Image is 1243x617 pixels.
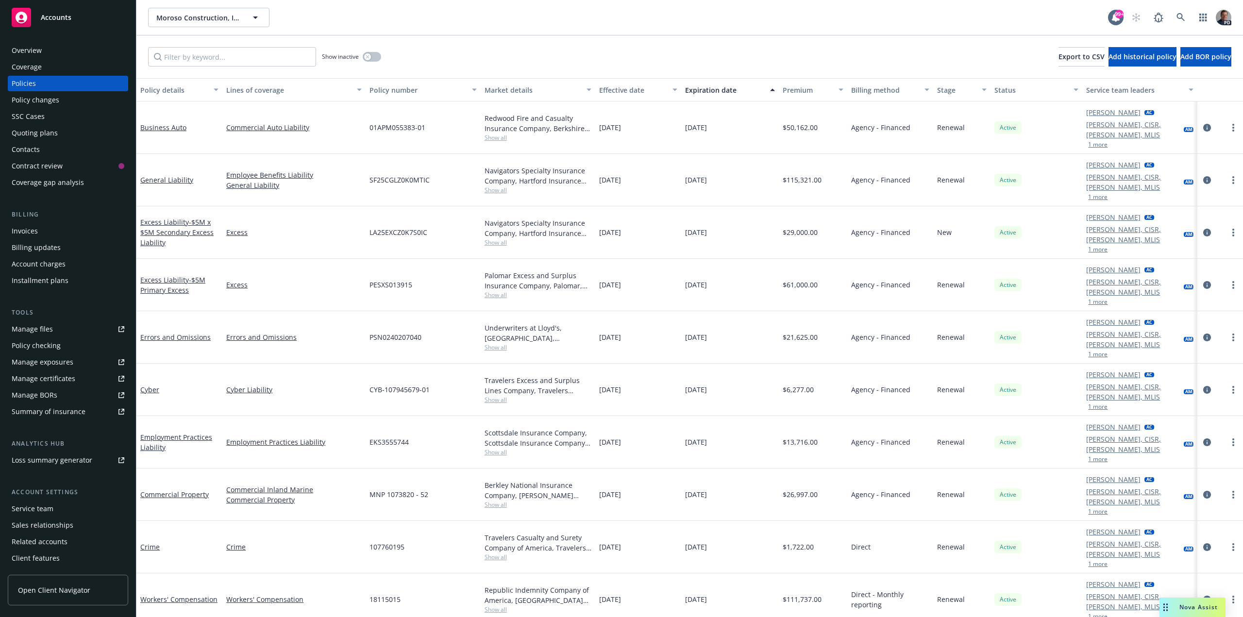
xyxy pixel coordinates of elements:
a: Client features [8,550,128,566]
div: Lines of coverage [226,85,351,95]
a: General Liability [226,180,362,190]
button: 1 more [1088,194,1108,200]
a: more [1227,122,1239,133]
a: more [1227,174,1239,186]
span: $115,321.00 [783,175,822,185]
div: Underwriters at Lloyd's, [GEOGRAPHIC_DATA], [PERSON_NAME] of London, CRC Group [485,323,591,343]
span: Agency - Financed [851,175,910,185]
a: Commercial Property [226,495,362,505]
span: - $5M Primary Excess [140,275,205,295]
span: [DATE] [599,437,621,447]
span: 01APM055383-01 [370,122,425,133]
a: [PERSON_NAME], CISR, [PERSON_NAME], MLIS [1086,329,1179,350]
span: $21,625.00 [783,332,818,342]
span: [DATE] [685,384,707,395]
div: Drag to move [1159,598,1172,617]
div: Manage BORs [12,387,57,403]
div: Related accounts [12,534,67,550]
a: [PERSON_NAME], CISR, [PERSON_NAME], MLIS [1086,172,1179,192]
div: Navigators Specialty Insurance Company, Hartford Insurance Group, CRC Group [485,218,591,238]
span: Show all [485,186,591,194]
span: Active [998,333,1018,342]
div: Navigators Specialty Insurance Company, Hartford Insurance Group, CRC Group [485,166,591,186]
a: [PERSON_NAME], CISR, [PERSON_NAME], MLIS [1086,224,1179,245]
a: Policies [8,76,128,91]
a: Service team [8,501,128,517]
a: Loss summary generator [8,452,128,468]
span: Show all [485,133,591,142]
div: Manage exposures [12,354,73,370]
a: Employment Practices Liability [226,437,362,447]
span: Active [998,228,1018,237]
div: Berkley National Insurance Company, [PERSON_NAME] Corporation, Brown & Riding Insurance Services,... [485,480,591,500]
span: Direct - Monthly reporting [851,589,929,610]
a: more [1227,227,1239,238]
button: 1 more [1088,456,1108,462]
a: more [1227,384,1239,396]
span: [DATE] [685,332,707,342]
div: Policy checking [12,338,61,353]
span: [DATE] [599,227,621,237]
a: circleInformation [1201,594,1213,605]
span: MNP 1073820 - 52 [370,489,428,500]
span: Active [998,490,1018,499]
span: Active [998,281,1018,289]
span: Show all [485,291,591,299]
span: $26,997.00 [783,489,818,500]
span: $50,162.00 [783,122,818,133]
a: Coverage gap analysis [8,175,128,190]
a: Invoices [8,223,128,239]
div: Palomar Excess and Surplus Insurance Company, Palomar, CRC Group [485,270,591,291]
span: [DATE] [685,437,707,447]
a: Workers' Compensation [226,594,362,604]
div: Travelers Excess and Surplus Lines Company, Travelers Insurance, Corvus Insurance (Travelers), CR... [485,375,591,396]
span: Nova Assist [1179,603,1218,611]
div: Effective date [599,85,667,95]
span: Agency - Financed [851,227,910,237]
span: $111,737.00 [783,594,822,604]
span: New [937,227,952,237]
div: Policies [12,76,36,91]
span: Show all [485,553,591,561]
div: Manage certificates [12,371,75,386]
span: Agency - Financed [851,280,910,290]
div: Policy number [370,85,466,95]
div: Coverage [12,59,42,75]
a: more [1227,332,1239,343]
a: Errors and Omissions [140,333,211,342]
a: Commercial Auto Liability [226,122,362,133]
div: Summary of insurance [12,404,85,419]
span: [DATE] [599,384,621,395]
a: [PERSON_NAME] [1086,107,1141,117]
span: $6,277.00 [783,384,814,395]
a: Employee Benefits Liability [226,170,362,180]
span: $1,722.00 [783,542,814,552]
span: [DATE] [685,489,707,500]
span: Open Client Navigator [18,585,90,595]
a: Accounts [8,4,128,31]
span: Agency - Financed [851,332,910,342]
span: Renewal [937,437,965,447]
span: Renewal [937,594,965,604]
input: Filter by keyword... [148,47,316,67]
span: Show all [485,343,591,351]
a: [PERSON_NAME], CISR, [PERSON_NAME], MLIS [1086,591,1179,612]
div: Tools [8,308,128,317]
a: General Liability [140,175,193,184]
span: Show all [485,238,591,247]
button: 1 more [1088,247,1108,252]
div: 99+ [1115,10,1124,18]
a: Cyber [140,385,159,394]
span: Renewal [937,489,965,500]
span: [DATE] [599,594,621,604]
a: Contacts [8,142,128,157]
span: [DATE] [685,280,707,290]
a: [PERSON_NAME] [1086,160,1141,170]
span: Renewal [937,122,965,133]
a: Policy checking [8,338,128,353]
span: Renewal [937,542,965,552]
span: Manage exposures [8,354,128,370]
span: $61,000.00 [783,280,818,290]
img: photo [1216,10,1231,25]
div: Service team [12,501,53,517]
